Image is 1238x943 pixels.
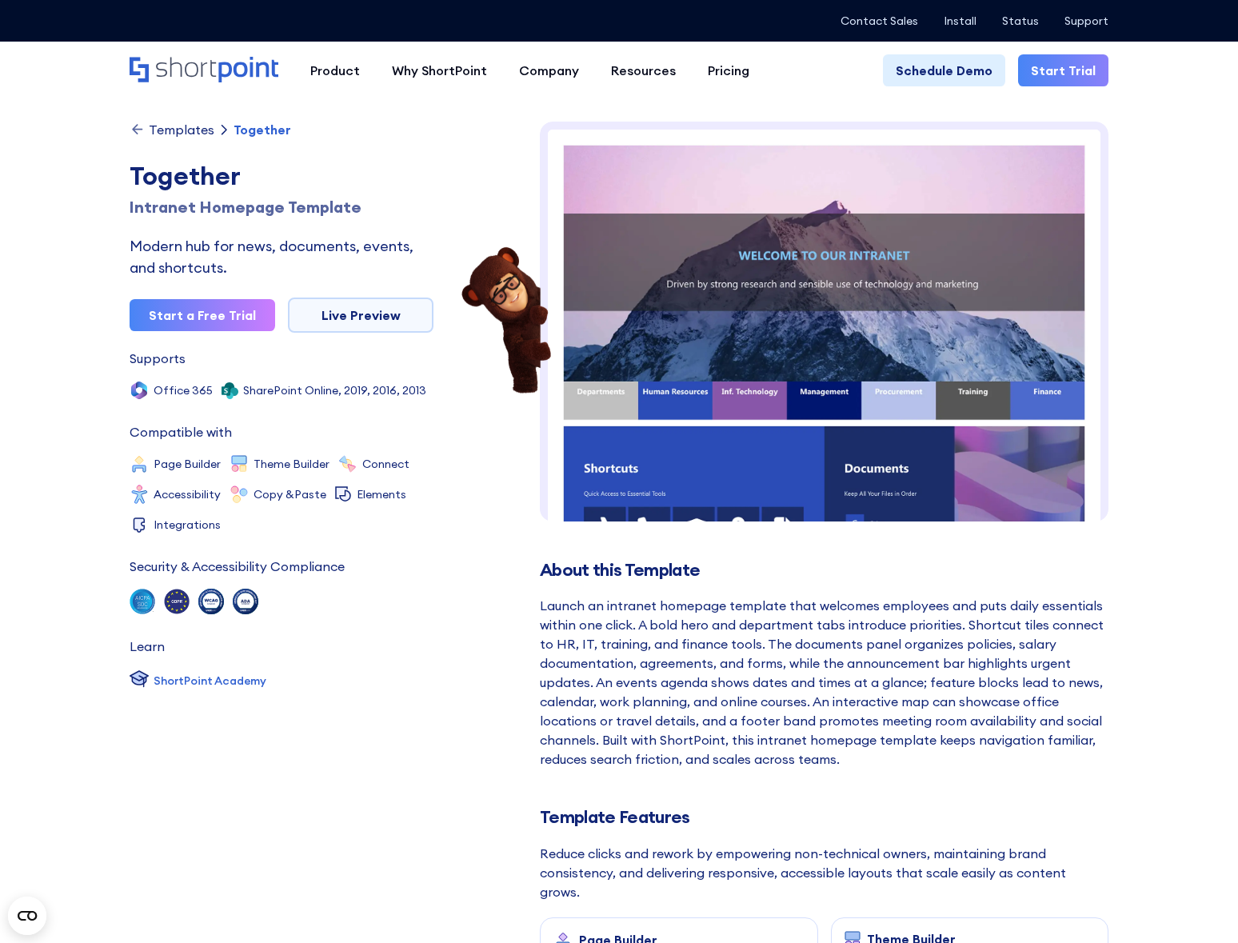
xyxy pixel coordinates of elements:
div: Modern hub for news, documents, events, and shortcuts. [130,235,433,278]
div: Copy &Paste [254,489,326,500]
div: Together [234,123,291,136]
button: Open CMP widget [8,897,46,935]
div: Learn [130,640,165,653]
a: Company [503,54,595,86]
div: Accessibility [154,489,221,500]
a: Templates [130,122,214,138]
a: Start a Free Trial [130,299,275,331]
iframe: Chat Widget [1158,866,1238,943]
img: soc 2 [130,589,155,614]
div: Integrations [154,519,221,530]
h2: Template Features [540,807,1108,827]
div: Office 365 [154,385,213,396]
a: Pricing [692,54,765,86]
div: ShortPoint Academy [154,673,266,689]
div: Templates [149,123,214,136]
div: Theme Builder [254,458,329,470]
a: Home [130,57,278,84]
a: Support [1064,14,1108,27]
div: SharePoint Online, 2019, 2016, 2013 [243,385,426,396]
a: ShortPoint Academy [130,669,266,693]
a: Product [294,54,376,86]
div: Together [130,157,433,195]
div: Compatible with [130,426,232,438]
a: Start Trial [1018,54,1108,86]
div: Launch an intranet homepage template that welcomes employees and puts daily essentials within one... [540,596,1108,769]
div: Pricing [708,61,749,80]
a: Install [944,14,976,27]
h2: About this Template [540,560,1108,580]
div: Company [519,61,579,80]
div: Security & Accessibility Compliance [130,560,345,573]
a: Why ShortPoint [376,54,503,86]
a: Schedule Demo [883,54,1005,86]
a: Live Preview [288,298,433,333]
div: Supports [130,352,186,365]
a: Resources [595,54,692,86]
div: Page Builder [154,458,221,470]
div: Why ShortPoint [392,61,487,80]
div: Reduce clicks and rework by empowering non-technical owners, maintaining brand consistency, and d... [540,844,1108,901]
div: Connect [362,458,409,470]
div: Kontrollprogram for chat [1158,866,1238,943]
div: Resources [611,61,676,80]
a: Contact Sales [841,14,918,27]
h1: Intranet Homepage Template [130,195,433,219]
a: Status [1002,14,1039,27]
div: Elements [357,489,406,500]
div: Product [310,61,360,80]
